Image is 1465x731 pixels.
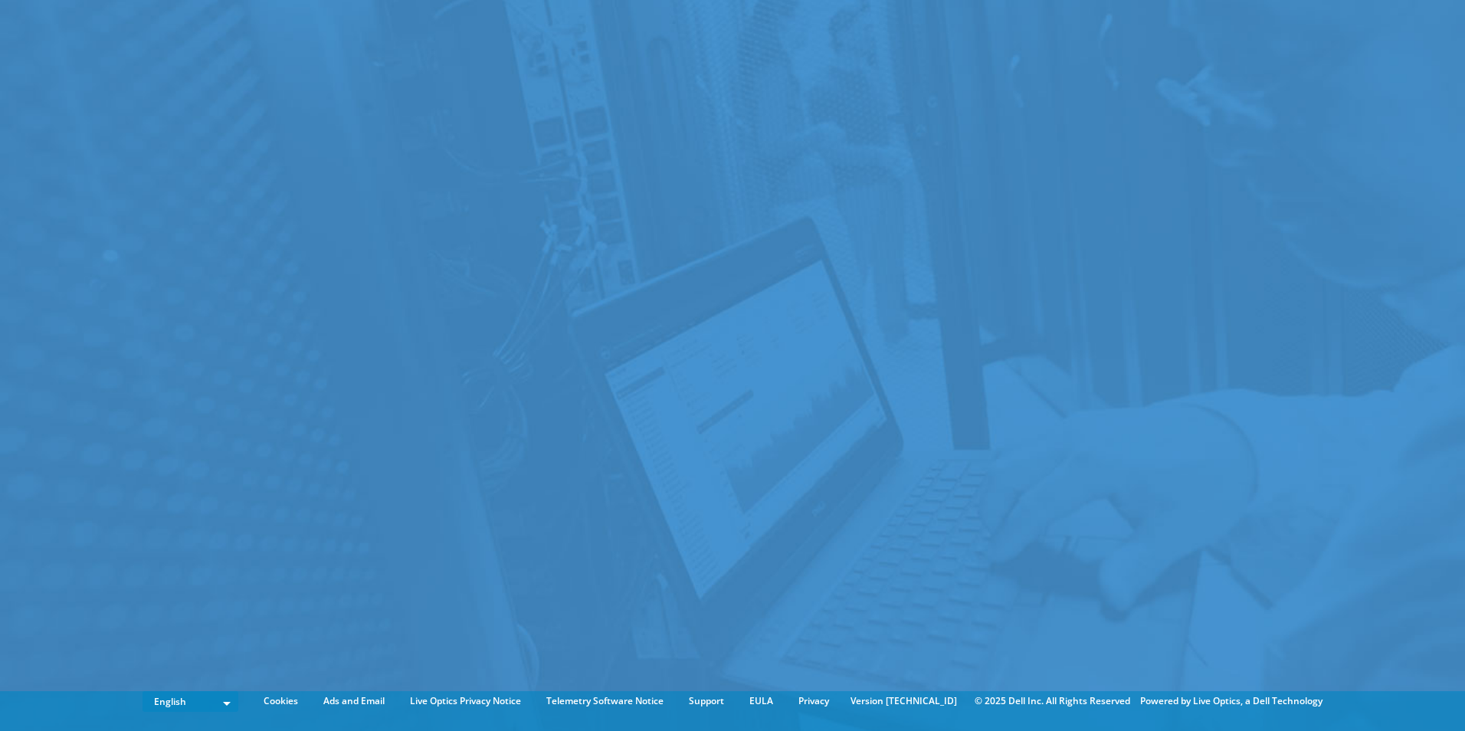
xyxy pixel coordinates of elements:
a: EULA [738,693,785,710]
a: Telemetry Software Notice [535,693,675,710]
li: © 2025 Dell Inc. All Rights Reserved [967,693,1138,710]
li: Version [TECHNICAL_ID] [843,693,965,710]
a: Privacy [787,693,841,710]
a: Cookies [252,693,310,710]
a: Support [677,693,736,710]
a: Live Optics Privacy Notice [398,693,533,710]
li: Powered by Live Optics, a Dell Technology [1140,693,1322,710]
a: Ads and Email [312,693,396,710]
